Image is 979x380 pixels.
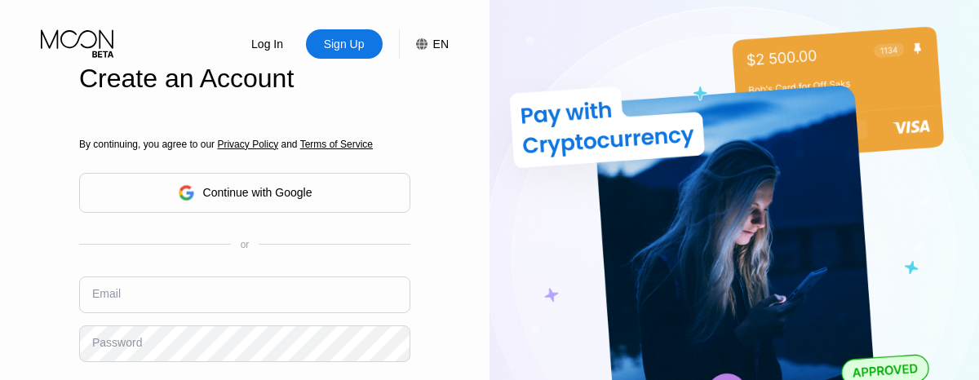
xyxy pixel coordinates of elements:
[241,239,250,250] div: or
[278,139,300,150] span: and
[79,64,410,94] div: Create an Account
[433,38,449,51] div: EN
[217,139,278,150] span: Privacy Policy
[300,139,373,150] span: Terms of Service
[79,173,410,213] div: Continue with Google
[92,287,121,300] div: Email
[79,139,410,150] div: By continuing, you agree to our
[203,186,312,199] div: Continue with Google
[306,29,383,59] div: Sign Up
[92,336,142,349] div: Password
[250,36,285,52] div: Log In
[322,36,366,52] div: Sign Up
[229,29,306,59] div: Log In
[399,29,449,59] div: EN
